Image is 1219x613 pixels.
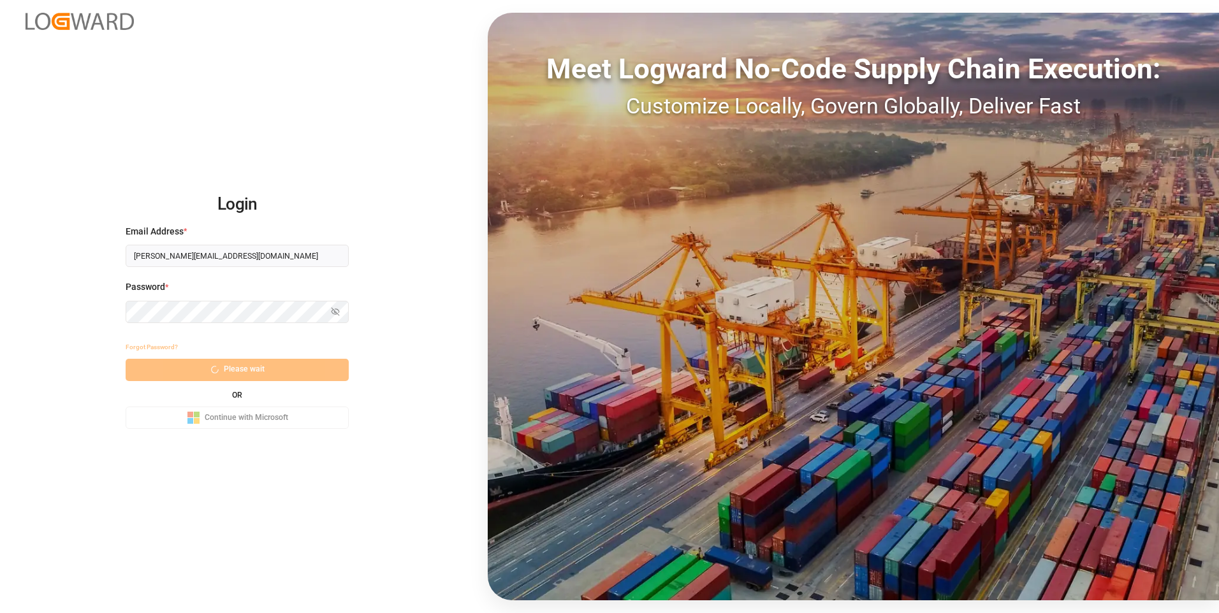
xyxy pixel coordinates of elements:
small: OR [232,391,242,399]
img: Logward_new_orange.png [26,13,134,30]
div: Customize Locally, Govern Globally, Deliver Fast [488,90,1219,122]
input: Enter your email [126,245,349,267]
div: Meet Logward No-Code Supply Chain Execution: [488,48,1219,90]
span: Email Address [126,225,184,238]
h2: Login [126,184,349,225]
span: Password [126,280,165,294]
